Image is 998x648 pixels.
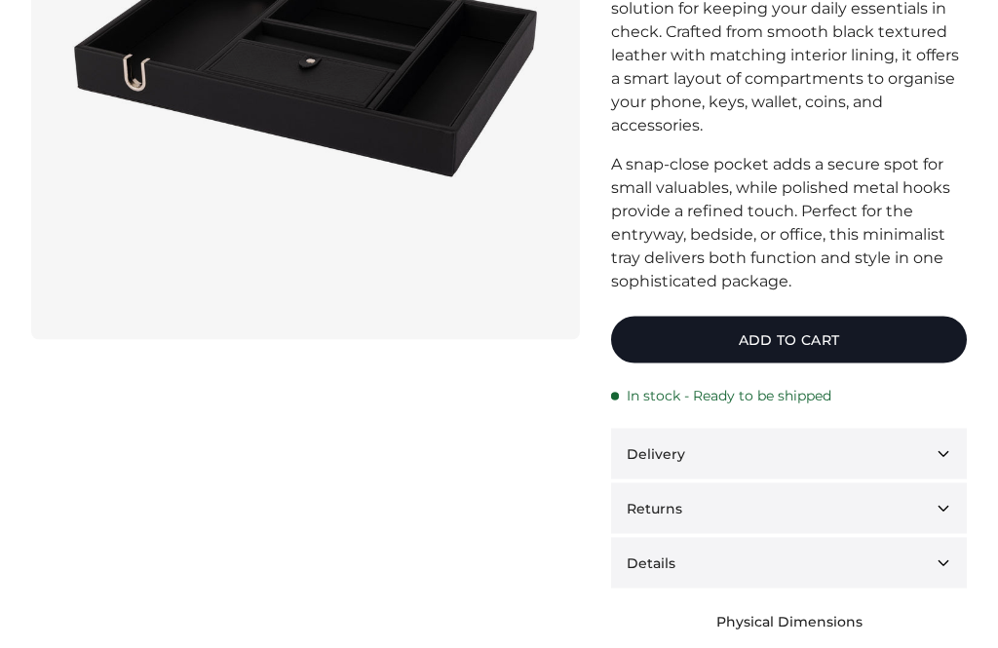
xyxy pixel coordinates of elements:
[611,429,967,479] button: Delivery
[627,387,831,405] span: In stock - Ready to be shipped
[611,153,967,293] p: A snap-close pocket adds a secure spot for small valuables, while polished metal hooks provide a ...
[611,612,967,631] div: Physical Dimensions
[611,538,967,589] button: Details
[611,483,967,534] button: Returns
[611,317,967,363] button: Add to cart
